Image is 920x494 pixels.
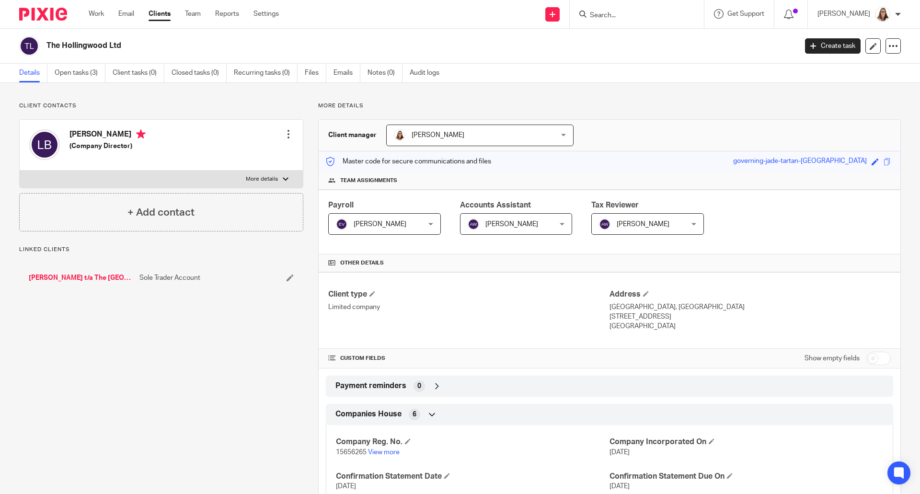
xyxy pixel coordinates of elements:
[328,355,609,362] h4: CUSTOM FIELDS
[609,471,883,482] h4: Confirmation Statement Due On
[609,312,891,322] p: [STREET_ADDRESS]
[19,36,39,56] img: svg%3E
[817,9,870,19] p: [PERSON_NAME]
[412,132,464,138] span: [PERSON_NAME]
[89,9,104,19] a: Work
[185,9,201,19] a: Team
[805,38,861,54] a: Create task
[318,102,901,110] p: More details
[417,381,421,391] span: 0
[368,64,402,82] a: Notes (0)
[733,156,867,167] div: governing-jade-tartan-[GEOGRAPHIC_DATA]
[215,9,239,19] a: Reports
[19,102,303,110] p: Client contacts
[599,218,610,230] img: svg%3E
[253,9,279,19] a: Settings
[29,273,135,283] a: [PERSON_NAME] t/a The [GEOGRAPHIC_DATA]
[328,201,354,209] span: Payroll
[875,7,890,22] img: Me%201.png
[69,129,146,141] h4: [PERSON_NAME]
[113,64,164,82] a: Client tasks (0)
[149,9,171,19] a: Clients
[413,410,416,419] span: 6
[591,201,639,209] span: Tax Reviewer
[589,11,675,20] input: Search
[336,218,347,230] img: svg%3E
[328,289,609,299] h4: Client type
[410,64,447,82] a: Audit logs
[368,449,400,456] a: View more
[354,221,406,228] span: [PERSON_NAME]
[609,302,891,312] p: [GEOGRAPHIC_DATA], [GEOGRAPHIC_DATA]
[139,273,200,283] span: Sole Trader Account
[29,129,60,160] img: svg%3E
[460,201,531,209] span: Accounts Assistant
[19,8,67,21] img: Pixie
[617,221,669,228] span: [PERSON_NAME]
[234,64,298,82] a: Recurring tasks (0)
[328,130,377,140] h3: Client manager
[55,64,105,82] a: Open tasks (3)
[727,11,764,17] span: Get Support
[69,141,146,151] h5: (Company Director)
[335,409,402,419] span: Companies House
[118,9,134,19] a: Email
[333,64,360,82] a: Emails
[609,437,883,447] h4: Company Incorporated On
[328,302,609,312] p: Limited company
[335,381,406,391] span: Payment reminders
[340,259,384,267] span: Other details
[326,157,491,166] p: Master code for secure communications and files
[336,471,609,482] h4: Confirmation Statement Date
[336,449,367,456] span: 15656265
[19,246,303,253] p: Linked clients
[485,221,538,228] span: [PERSON_NAME]
[336,437,609,447] h4: Company Reg. No.
[805,354,860,363] label: Show empty fields
[609,483,630,490] span: [DATE]
[305,64,326,82] a: Files
[394,129,405,141] img: Me%201.png
[136,129,146,139] i: Primary
[127,205,195,220] h4: + Add contact
[172,64,227,82] a: Closed tasks (0)
[340,177,397,184] span: Team assignments
[336,483,356,490] span: [DATE]
[609,289,891,299] h4: Address
[609,322,891,331] p: [GEOGRAPHIC_DATA]
[609,449,630,456] span: [DATE]
[246,175,278,183] p: More details
[19,64,47,82] a: Details
[468,218,479,230] img: svg%3E
[46,41,642,51] h2: The Hollingwood Ltd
